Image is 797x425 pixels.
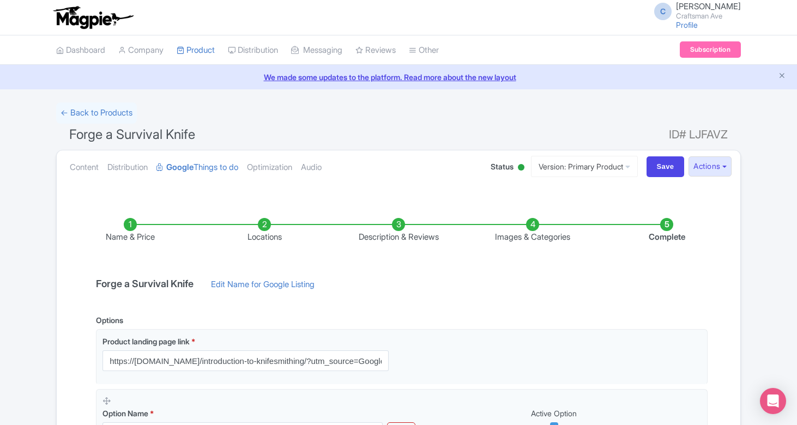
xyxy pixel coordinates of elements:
[676,13,741,20] small: Craftsman Ave
[648,2,741,20] a: C [PERSON_NAME] Craftsman Ave
[331,218,466,244] li: Description & Reviews
[56,102,137,124] a: ← Back to Products
[63,218,197,244] li: Name & Price
[531,156,638,177] a: Version: Primary Product
[166,161,194,174] strong: Google
[409,35,439,65] a: Other
[89,278,200,289] h4: Forge a Survival Knife
[102,337,190,346] span: Product landing page link
[778,70,786,83] button: Close announcement
[301,150,322,185] a: Audio
[197,218,331,244] li: Locations
[689,156,732,177] button: Actions
[247,150,292,185] a: Optimization
[291,35,342,65] a: Messaging
[647,156,685,177] input: Save
[355,35,396,65] a: Reviews
[70,150,99,185] a: Content
[107,150,148,185] a: Distribution
[600,218,734,244] li: Complete
[669,124,728,145] span: ID# LJFAVZ
[676,20,698,29] a: Profile
[200,278,325,296] a: Edit Name for Google Listing
[51,5,135,29] img: logo-ab69f6fb50320c5b225c76a69d11143b.png
[69,126,195,142] span: Forge a Survival Knife
[516,160,527,177] div: Active
[760,388,786,414] div: Open Intercom Messenger
[156,150,238,185] a: GoogleThings to do
[102,350,389,371] input: Product landing page link
[118,35,164,65] a: Company
[177,35,215,65] a: Product
[491,161,514,172] span: Status
[7,71,790,83] a: We made some updates to the platform. Read more about the new layout
[56,35,105,65] a: Dashboard
[96,314,123,326] div: Options
[228,35,278,65] a: Distribution
[466,218,600,244] li: Images & Categories
[676,1,741,11] span: [PERSON_NAME]
[102,409,148,418] span: Option Name
[654,3,672,20] span: C
[531,409,577,418] span: Active Option
[680,41,741,58] a: Subscription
